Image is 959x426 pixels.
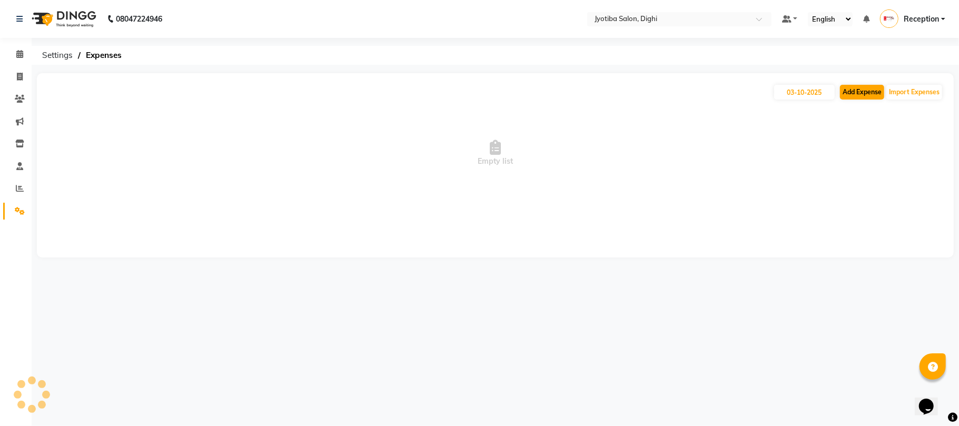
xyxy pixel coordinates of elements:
[116,4,162,34] b: 08047224946
[81,46,127,65] span: Expenses
[904,14,939,25] span: Reception
[37,46,78,65] span: Settings
[840,85,884,100] button: Add Expense
[47,101,943,206] span: Empty list
[774,85,835,100] input: PLACEHOLDER.DATE
[27,4,99,34] img: logo
[880,9,898,28] img: Reception
[886,85,942,100] button: Import Expenses
[915,384,948,415] iframe: chat widget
